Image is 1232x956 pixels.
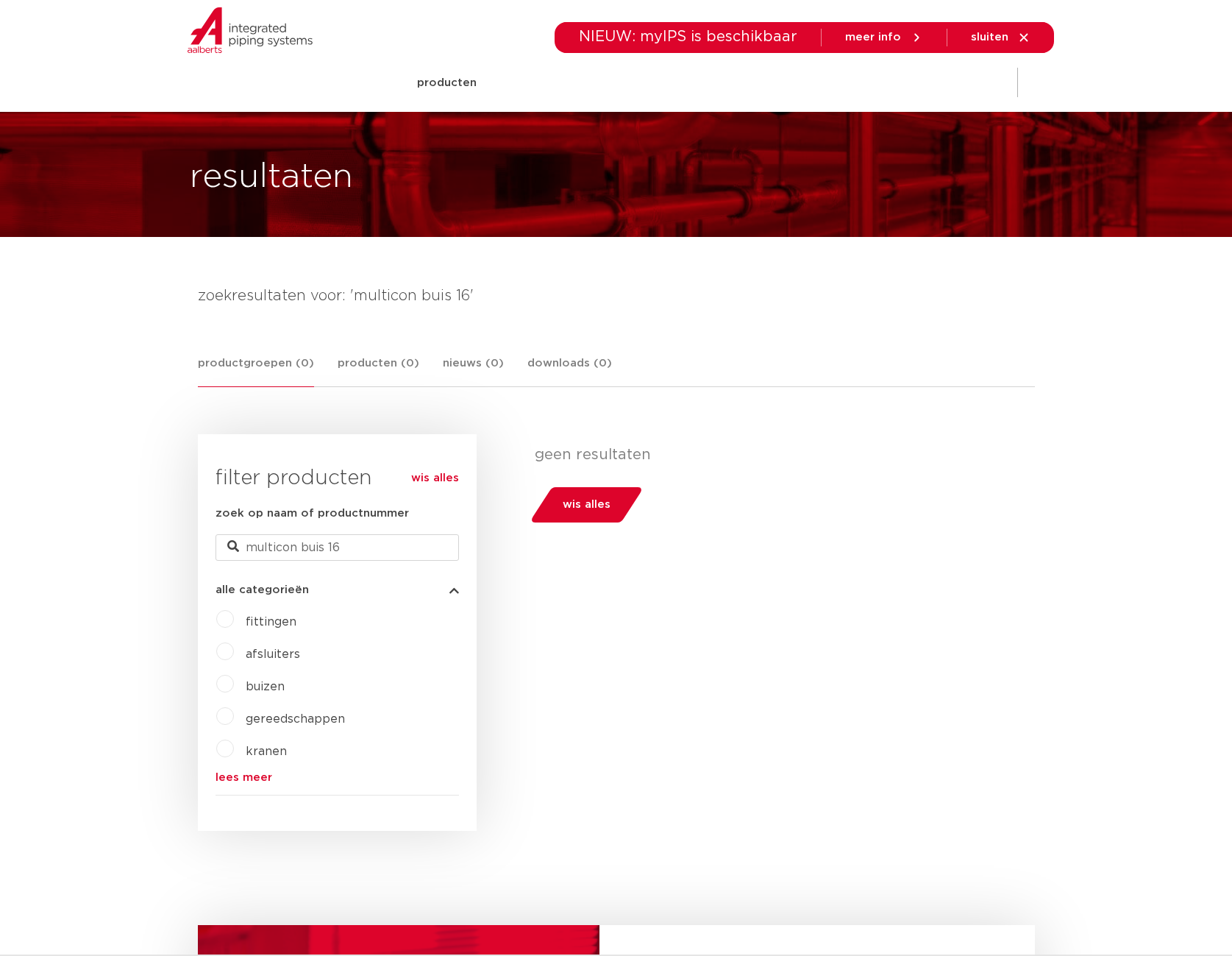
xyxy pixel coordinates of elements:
span: meer info [845,32,901,43]
a: wis alles [411,470,459,487]
label: zoek op naam of productnummer [216,505,409,523]
a: services [781,54,828,111]
a: kranen [246,746,287,757]
a: producten [417,54,477,111]
h4: zoekresultaten voor: 'multicon buis 16' [198,284,1035,308]
nav: Menu [417,54,908,111]
a: productgroepen (0) [198,355,314,387]
a: nieuws (0) [443,355,504,386]
span: NIEUW: myIPS is beschikbaar [579,29,797,44]
p: geen resultaten [535,446,1024,464]
a: buizen [246,681,285,693]
a: markten [506,54,553,111]
button: alle categorieën [216,584,459,595]
a: lees meer [216,772,459,783]
a: downloads (0) [527,355,612,386]
span: alle categorieën [216,584,309,595]
h1: resultaten [190,154,353,201]
input: zoeken [216,534,459,561]
a: over ons [858,54,908,111]
a: meer info [845,31,923,44]
a: sluiten [971,31,1030,44]
span: wis alles [563,493,610,517]
a: producten (0) [338,355,419,386]
a: toepassingen [583,54,660,111]
a: downloads [689,54,752,111]
h3: filter producten [216,464,459,493]
span: sluiten [971,32,1008,43]
a: gereedschappen [246,713,345,725]
a: afsluiters [246,648,300,660]
a: fittingen [246,616,296,628]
